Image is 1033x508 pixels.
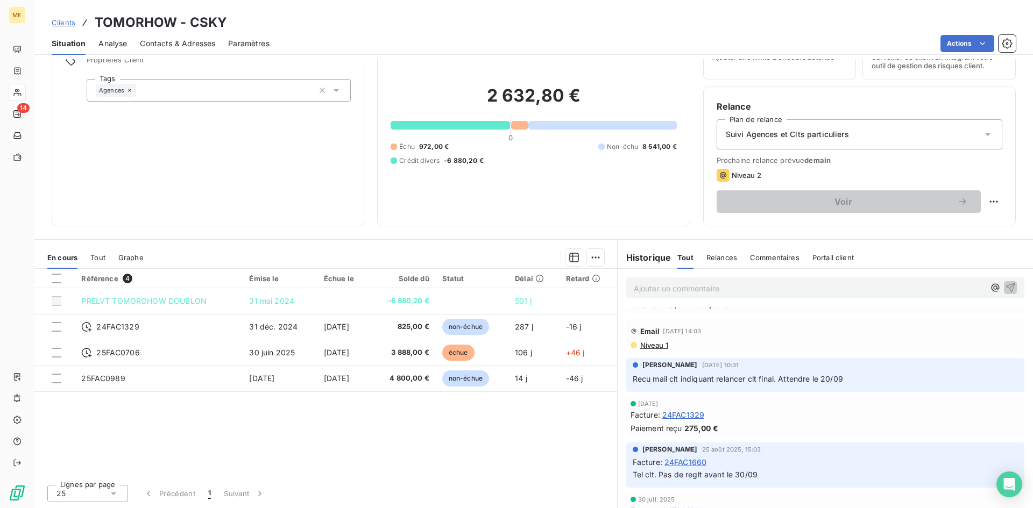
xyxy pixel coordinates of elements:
h6: Historique [618,251,671,264]
span: Échu [399,142,415,152]
span: Relances [706,253,737,262]
span: [DATE] [638,400,659,407]
span: Surveiller ce client en intégrant votre outil de gestion des risques client. [872,53,1007,70]
h6: Relance [717,100,1002,113]
span: Voir [730,197,957,206]
button: Précédent [137,482,202,505]
span: Portail client [812,253,854,262]
button: Actions [940,35,994,52]
span: -16 j [566,322,582,331]
span: Clients [52,18,75,27]
button: Voir [717,190,981,213]
span: 501 j [515,296,532,305]
span: 31 déc. 2024 [249,322,298,331]
span: 24FAC1660 [664,456,706,468]
span: 24FAC1329 [662,409,704,420]
span: [DATE] [324,322,349,331]
span: Facture : [631,409,660,420]
h3: TOMORHOW - CSKY [95,13,227,32]
div: Échue le [324,274,364,283]
span: 24FAC1329 [96,321,139,332]
div: Référence [81,274,236,283]
span: [DATE] 14:03 [663,328,701,334]
input: Ajouter une valeur [136,85,145,95]
span: Recu mail clt indiquant relancer clt final. Attendre le 20/09 [633,374,843,383]
div: Open Intercom Messenger [996,471,1022,497]
span: demain [804,156,831,164]
span: 30 juil. 2025 [638,496,675,503]
span: Propriétés Client [87,55,351,70]
span: 287 j [515,322,533,331]
span: 25FAC0989 [81,374,125,383]
button: 1 [202,482,217,505]
span: Paiement reçu [631,423,682,434]
span: Tel clt. Pas de reglt avant le 30/09 [633,470,758,479]
span: [DATE] [249,374,274,383]
span: -6 880,20 € [444,156,484,166]
span: 8 541,00 € [642,142,677,152]
span: [DATE] [324,374,349,383]
span: 25 août 2025, 15:03 [702,446,761,453]
span: Prochaine relance prévue [717,156,1002,164]
span: [PERSON_NAME] [642,360,698,370]
span: 4 [123,274,132,283]
span: +46 j [566,348,585,357]
div: Délai [515,274,553,283]
span: 106 j [515,348,532,357]
div: Retard [566,274,611,283]
span: 14 [17,103,30,113]
span: Niveau 1 [639,341,668,349]
span: Email [640,327,660,335]
span: 31 mai 2024 [249,296,294,305]
span: -46 j [566,374,583,383]
span: Paramètres [228,38,270,49]
span: non-échue [442,370,489,387]
div: Émise le [249,274,310,283]
span: Facture : [633,456,662,468]
div: ME [9,6,26,24]
span: 25 [56,488,66,499]
h2: 2 632,80 € [391,85,676,117]
span: 825,00 € [376,321,429,332]
span: [DATE] 10:31 [702,362,739,368]
span: 0 [508,133,513,142]
div: Solde dû [376,274,429,283]
a: Clients [52,17,75,28]
span: non-échue [442,319,489,335]
span: Analyse [98,38,127,49]
span: [DATE] [324,348,349,357]
span: Contacts & Adresses [140,38,215,49]
span: 4 800,00 € [376,373,429,384]
span: 1 [208,488,211,499]
div: Statut [442,274,502,283]
span: En cours [47,253,77,262]
span: PRELVT TOMOROHOW DOUBLON [81,296,207,305]
span: Agences [99,87,124,94]
span: 30 juin 2025 [249,348,295,357]
span: Non-échu [607,142,638,152]
span: 972,00 € [419,142,449,152]
span: 25FAC0706 [96,347,139,358]
span: -6 880,20 € [376,296,429,306]
span: échue [442,345,475,361]
span: Tout [677,253,694,262]
button: Suivant [217,482,272,505]
span: Suivi Agences et Clts particuliers [726,129,849,140]
span: Tout [90,253,105,262]
span: Commentaires [750,253,799,262]
span: Niveau 2 [732,171,761,180]
span: Graphe [118,253,144,262]
img: Logo LeanPay [9,484,26,502]
span: 3 888,00 € [376,347,429,358]
span: 14 j [515,374,527,383]
span: [PERSON_NAME] [642,445,698,454]
span: Crédit divers [399,156,440,166]
span: 275,00 € [684,423,718,434]
span: Situation [52,38,86,49]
